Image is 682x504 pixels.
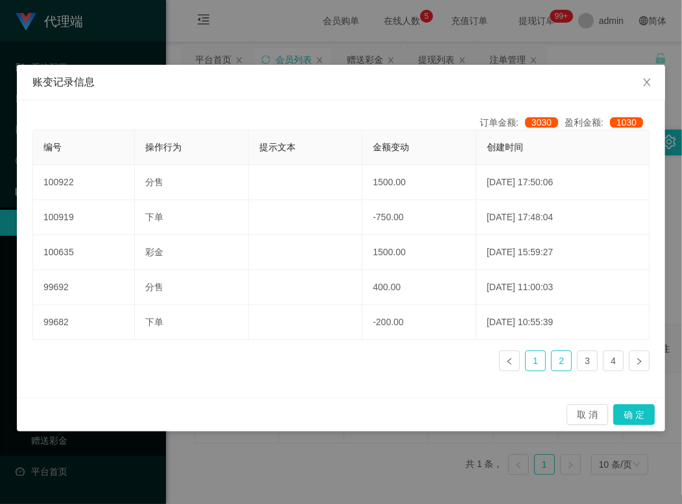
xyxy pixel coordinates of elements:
[476,165,650,200] td: [DATE] 17:50:06
[43,142,62,152] span: 编号
[135,305,249,340] td: 下单
[135,270,249,305] td: 分售
[613,404,655,425] button: 确 定
[373,142,409,152] span: 金额变动
[476,270,650,305] td: [DATE] 11:00:03
[642,77,652,87] i: 图标: close
[476,200,650,235] td: [DATE] 17:48:04
[567,404,608,425] button: 取 消
[259,142,296,152] span: 提示文本
[33,305,135,340] td: 99682
[629,65,665,101] button: Close
[33,270,135,305] td: 99692
[362,305,476,340] td: -200.00
[476,235,650,270] td: [DATE] 15:59:27
[610,117,643,128] span: 1030
[499,350,520,371] li: 上一页
[506,358,513,365] i: 图标: left
[526,351,545,371] a: 1
[525,117,558,128] span: 3030
[33,235,135,270] td: 100635
[578,351,597,371] a: 3
[135,165,249,200] td: 分售
[145,142,182,152] span: 操作行为
[135,235,249,270] td: 彩金
[362,200,476,235] td: -750.00
[362,270,476,305] td: 400.00
[629,350,650,371] li: 下一页
[487,142,523,152] span: 创建时间
[552,351,571,371] a: 2
[33,200,135,235] td: 100919
[476,305,650,340] td: [DATE] 10:55:39
[604,351,623,371] a: 4
[577,350,598,371] li: 3
[33,165,135,200] td: 100922
[362,165,476,200] td: 1500.00
[551,350,572,371] li: 2
[565,116,650,130] div: 盈利金额:
[362,235,476,270] td: 1500.00
[525,350,546,371] li: 1
[135,200,249,235] td: 下单
[480,116,565,130] div: 订单金额:
[603,350,624,371] li: 4
[32,75,650,89] div: 账变记录信息
[635,358,643,365] i: 图标: right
